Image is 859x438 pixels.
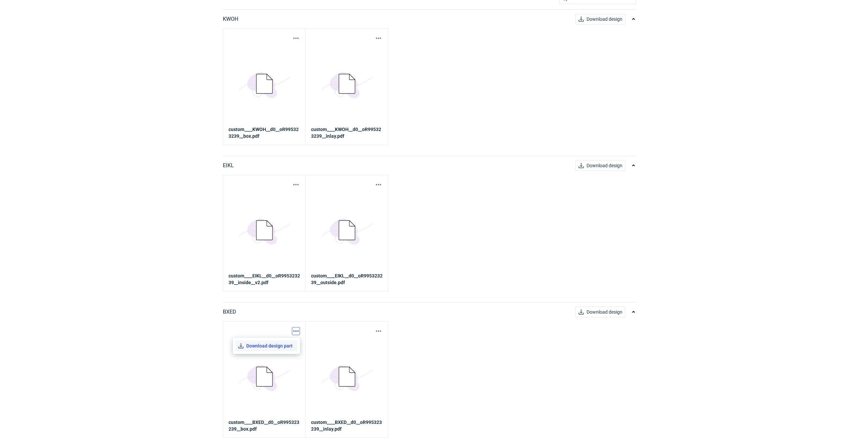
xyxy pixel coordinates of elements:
[587,17,622,21] span: Download design
[311,419,383,432] strong: custom____BXED__d0__oR995323239__inlay.pdf
[374,327,383,335] button: Actions
[575,160,625,171] button: Download design
[374,34,383,42] button: Actions
[311,272,383,286] strong: custom____EIKL__d0__oR995323239__outside.pdf
[292,327,300,335] button: Actions
[575,14,625,24] button: Download design
[587,163,622,168] span: Download design
[223,15,238,23] p: KWOH
[587,310,622,314] span: Download design
[374,181,383,189] button: Actions
[292,34,300,42] button: Actions
[311,126,383,139] strong: custom____KWOH__d0__oR995323239__inlay.pdf
[575,307,625,317] button: Download design
[223,308,236,316] p: BXED
[223,162,234,170] p: EIKL
[292,181,300,189] button: Actions
[236,340,297,351] a: Download design part
[229,126,300,139] strong: custom____KWOH__d0__oR995323239__box.pdf
[229,272,300,286] strong: custom____EIKL__d0__oR995323239__inside__v2.pdf
[229,419,300,432] strong: custom____BXED__d0__oR995323239__box.pdf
